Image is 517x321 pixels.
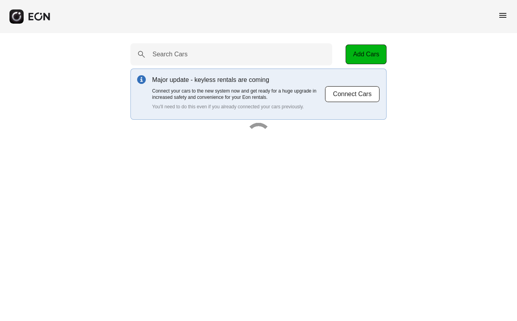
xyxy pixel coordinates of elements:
[137,75,146,84] img: info
[152,50,188,59] label: Search Cars
[152,104,325,110] p: You'll need to do this even if you already connected your cars previously.
[152,88,325,100] p: Connect your cars to the new system now and get ready for a huge upgrade in increased safety and ...
[325,86,380,102] button: Connect Cars
[152,75,325,85] p: Major update - keyless rentals are coming
[498,11,508,20] span: menu
[346,45,387,64] button: Add Cars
